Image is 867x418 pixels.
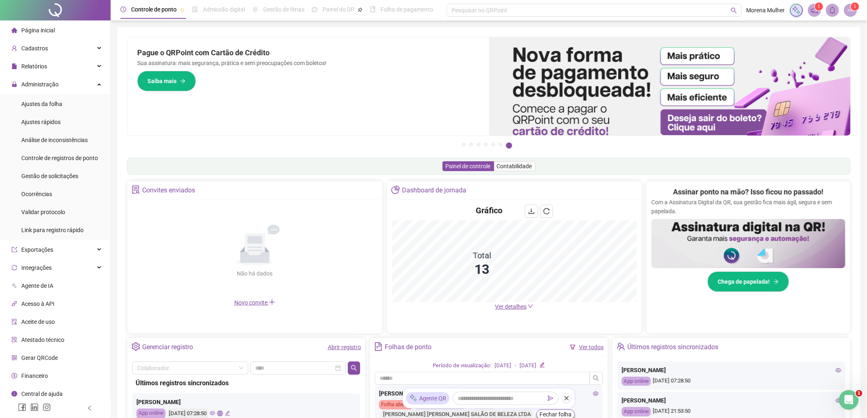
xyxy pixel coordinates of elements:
span: notification [811,7,818,14]
span: Atestado técnico [21,337,64,343]
span: Ver detalhes [495,303,527,310]
iframe: Intercom live chat [839,390,859,410]
span: Gestão de férias [263,6,304,13]
h4: Gráfico [476,205,502,216]
img: sparkle-icon.fc2bf0ac1784a2077858766a79e2daf3.svg [409,394,418,403]
span: download [528,208,535,215]
span: Controle de ponto [131,6,177,13]
span: Painel de controle [446,163,491,169]
span: Aceite de uso [21,319,55,325]
button: 4 [484,142,488,147]
p: Com a Assinatura Digital da QR, sua gestão fica mais ágil, segura e sem papelada. [651,198,845,216]
span: Painel do DP [322,6,354,13]
div: [PERSON_NAME] [PERSON_NAME] [379,389,599,398]
div: Convites enviados [142,183,195,197]
div: Não há dados [217,269,293,278]
span: send [548,395,554,401]
span: info-circle [11,391,17,397]
span: edit [225,411,230,416]
span: left [87,405,93,411]
span: search [593,375,599,382]
span: file [11,63,17,69]
div: Últimos registros sincronizados [627,340,718,354]
span: reload [543,208,550,215]
span: team [617,342,625,351]
span: 1 [856,390,862,397]
span: api [11,301,17,307]
span: Relatórios [21,63,47,70]
div: Folha aberta [379,400,413,409]
span: Contabilidade [497,163,532,169]
span: global [217,411,222,416]
span: Folha de pagamento [381,6,433,13]
span: Exportações [21,246,53,253]
span: arrow-right [180,78,186,84]
p: Sua assinatura: mais segurança, prática e sem preocupações com boletos! [137,59,479,68]
span: pie-chart [391,185,400,194]
a: Ver detalhes down [495,303,533,310]
div: Últimos registros sincronizados [136,378,357,388]
img: banner%2F02c71560-61a6-44d4-94b9-c8ab97240462.png [651,219,845,268]
span: eye [835,398,841,403]
span: sync [11,265,17,271]
button: 2 [469,142,473,147]
span: qrcode [11,355,17,361]
span: file-text [374,342,383,351]
div: Período de visualização: [433,362,491,370]
span: Administração [21,81,59,88]
span: file-done [192,7,198,12]
span: Admissão digital [203,6,245,13]
span: eye [593,391,599,396]
span: dollar [11,373,17,379]
button: Saiba mais [137,71,196,91]
span: search [731,7,737,14]
span: Financeiro [21,373,48,379]
button: 3 [477,142,481,147]
span: Saiba mais [148,77,177,86]
span: audit [11,319,17,325]
span: Ajustes rápidos [21,119,61,125]
span: Ajustes da folha [21,101,62,107]
span: Novo convite [234,299,275,306]
span: export [11,247,17,253]
button: 1 [462,142,466,147]
span: bell [829,7,836,14]
span: Central de ajuda [21,391,63,397]
div: [PERSON_NAME] [622,396,841,405]
div: - [515,362,516,370]
span: Controle de registros de ponto [21,155,98,161]
span: Chega de papelada! [718,277,770,286]
span: Análise de inconsistências [21,137,88,143]
div: App online [622,407,651,416]
span: Gerar QRCode [21,355,58,361]
span: solution [11,337,17,343]
span: Cadastros [21,45,48,52]
div: Gerenciar registro [142,340,193,354]
span: dashboard [312,7,318,12]
span: Integrações [21,264,52,271]
span: edit [540,362,545,368]
span: lock [11,81,17,87]
button: Chega de papelada! [708,271,789,292]
span: instagram [43,403,51,411]
span: plus [269,299,275,305]
span: Morena Mulher [747,6,785,15]
span: search [351,365,357,371]
div: [DATE] 21:53:50 [622,407,841,416]
button: 6 [499,142,503,147]
div: App online [622,377,651,386]
img: sparkle-icon.fc2bf0ac1784a2077858766a79e2daf3.svg [792,6,801,15]
span: setting [132,342,140,351]
div: [PERSON_NAME] [622,366,841,375]
span: 1 [854,4,857,9]
span: eye [835,367,841,373]
span: close [564,395,570,401]
span: solution [132,185,140,194]
button: 5 [491,142,495,147]
div: [DATE] [495,362,511,370]
img: 62003 [844,4,857,16]
span: 1 [818,4,821,9]
h2: Assinar ponto na mão? Isso ficou no passado! [673,186,824,198]
div: [PERSON_NAME] [136,398,356,407]
span: home [11,27,17,33]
